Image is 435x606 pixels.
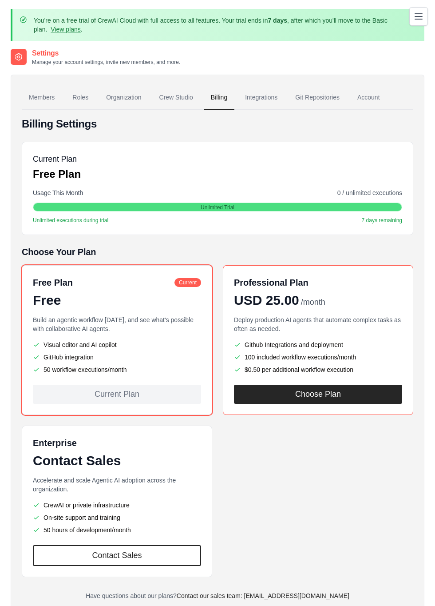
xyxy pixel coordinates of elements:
li: Github Integrations and deployment [234,340,402,349]
p: You're on a free trial of CrewAI Cloud with full access to all features. Your trial ends in , aft... [34,16,403,34]
h6: Enterprise [33,437,201,449]
div: Current Plan [33,385,201,404]
span: Usage This Month [33,188,83,197]
strong: 7 days [268,17,287,24]
a: Crew Studio [152,86,200,110]
span: 7 days remaining [362,217,402,224]
a: Contact Sales [33,545,201,566]
li: 50 workflow executions/month [33,365,201,374]
h5: Current Plan [33,153,81,165]
button: Choose Plan [234,385,402,404]
a: Git Repositories [288,86,347,110]
span: Current [174,278,201,287]
li: 50 hours of development/month [33,526,201,534]
h4: Billing Settings [22,117,413,131]
li: GitHub integration [33,353,201,362]
p: Have questions about our plans? [22,591,413,600]
h6: Free Plan [33,276,73,289]
p: Deploy production AI agents that automate complex tasks as often as needed. [234,315,402,333]
span: USD 25.00 [234,292,299,308]
a: Account [350,86,387,110]
p: Free Plan [33,167,81,181]
p: Accelerate and scale Agentic AI adoption across the organization. [33,476,201,494]
h6: Professional Plan [234,276,308,289]
li: $0.50 per additional workflow execution [234,365,402,374]
a: Members [22,86,62,110]
a: Integrations [238,86,285,110]
li: 100 included workflow executions/month [234,353,402,362]
a: Roles [65,86,95,110]
a: View plans [51,26,80,33]
span: Unlimited executions during trial [33,217,108,224]
span: 0 / unlimited executions [337,188,402,197]
button: Toggle navigation [409,7,428,26]
li: Visual editor and AI copilot [33,340,201,349]
li: CrewAI or private infrastructure [33,501,201,510]
div: Contact Sales [33,453,201,469]
h2: Settings [32,48,180,59]
p: Manage your account settings, invite new members, and more. [32,59,180,66]
a: Organization [99,86,148,110]
iframe: Chat Widget [391,563,435,606]
h5: Choose Your Plan [22,246,413,258]
span: /month [301,296,325,308]
p: Build an agentic workflow [DATE], and see what's possible with collaborative AI agents. [33,315,201,333]
li: On-site support and training [33,513,201,522]
a: Billing [204,86,234,110]
div: Free [33,292,201,308]
a: Contact our sales team: [EMAIL_ADDRESS][DOMAIN_NAME] [177,592,349,599]
span: Unlimited Trial [201,204,234,211]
